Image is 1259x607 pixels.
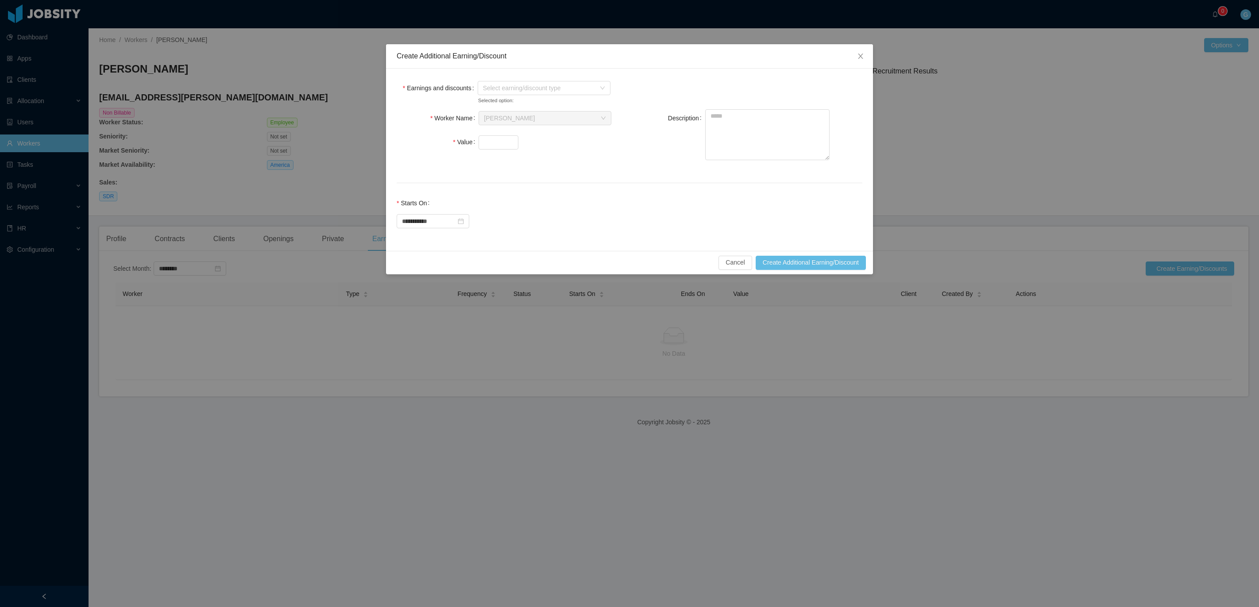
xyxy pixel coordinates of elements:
span: Select earning/discount type [483,84,595,92]
button: Close [848,44,873,69]
i: icon: calendar [458,218,464,224]
input: Value [479,136,518,149]
label: Worker Name [430,115,479,122]
label: Earnings and discounts [403,85,478,92]
label: Description [668,115,705,122]
label: Value [453,138,479,146]
i: icon: down [600,85,605,92]
button: Create Additional Earning/Discount [756,256,866,270]
label: Starts On [397,200,433,207]
small: Selected option: [478,97,591,104]
textarea: Description [705,109,830,160]
i: icon: close [857,53,864,60]
div: Yurguen Senger [484,111,535,125]
button: Cancel [718,256,752,270]
div: Create Additional Earning/Discount [397,51,862,61]
i: icon: down [601,115,606,122]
